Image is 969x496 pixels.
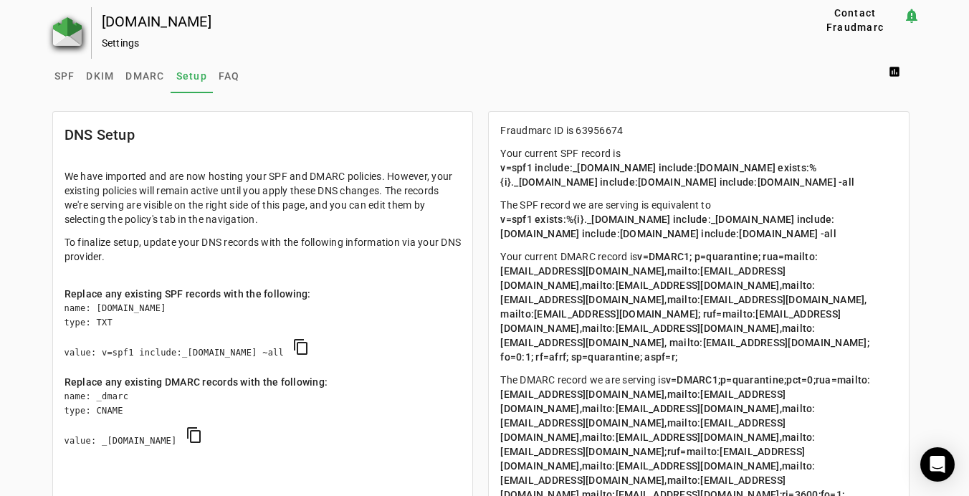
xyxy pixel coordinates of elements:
p: To finalize setup, update your DNS records with the following information via your DNS provider. [65,235,462,264]
p: We have imported and are now hosting your SPF and DMARC policies. However, your existing policies... [65,169,462,226]
span: SPF [54,71,75,81]
div: Replace any existing DMARC records with the following: [65,375,462,389]
span: v=spf1 exists:%{i}._[DOMAIN_NAME] include:_[DOMAIN_NAME] include:[DOMAIN_NAME] include:[DOMAIN_NA... [500,214,836,239]
mat-card-title: DNS Setup [65,123,135,146]
button: Contact Fraudmarc [806,7,903,33]
span: FAQ [219,71,240,81]
p: The SPF record we are serving is equivalent to [500,198,897,241]
a: DKIM [80,59,120,93]
p: Your current SPF record is [500,146,897,189]
mat-icon: notification_important [903,7,920,24]
button: copy DMARC [177,418,211,452]
button: copy SPF [284,330,318,364]
div: name: [DOMAIN_NAME] type: TXT value: v=spf1 include:_[DOMAIN_NAME] ~all [65,301,462,375]
a: Setup [171,59,213,93]
div: Open Intercom Messenger [920,447,955,482]
div: [DOMAIN_NAME] [102,14,761,29]
span: DMARC [125,71,164,81]
span: v=DMARC1; p=quarantine; rua=mailto:[EMAIL_ADDRESS][DOMAIN_NAME],mailto:[EMAIL_ADDRESS][DOMAIN_NAM... [500,251,872,363]
a: SPF [49,59,81,93]
p: Your current DMARC record is [500,249,897,364]
p: Fraudmarc ID is 63956674 [500,123,897,138]
div: Settings [102,36,761,50]
span: DKIM [86,71,114,81]
span: Contact Fraudmarc [812,6,897,34]
a: DMARC [120,59,170,93]
div: name: _dmarc type: CNAME value: _[DOMAIN_NAME] [65,389,462,463]
span: Setup [176,71,207,81]
span: v=spf1 include:_[DOMAIN_NAME] include:[DOMAIN_NAME] exists:%{i}._[DOMAIN_NAME] include:[DOMAIN_NA... [500,162,854,188]
div: Replace any existing SPF records with the following: [65,287,462,301]
a: FAQ [213,59,246,93]
img: Fraudmarc Logo [53,17,82,46]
